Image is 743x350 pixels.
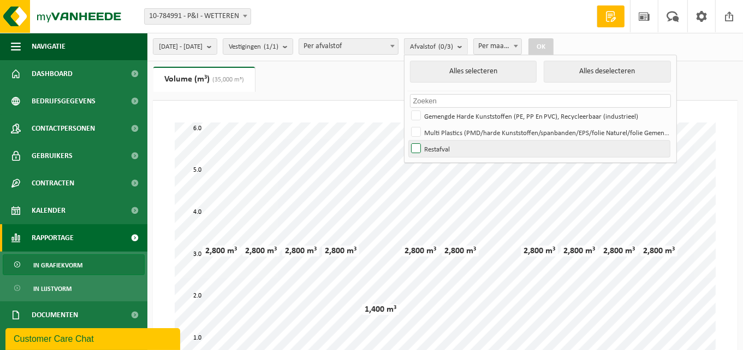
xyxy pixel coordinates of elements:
[32,115,95,142] span: Contactpersonen
[32,33,66,60] span: Navigatie
[299,39,398,54] span: Per afvalstof
[32,197,66,224] span: Kalender
[223,38,293,55] button: Vestigingen(1/1)
[442,246,479,256] div: 2,800 m³
[409,108,670,124] label: Gemengde Harde Kunststoffen (PE, PP En PVC), Recycleerbaar (industrieel)
[410,39,453,55] span: Afvalstof
[210,77,244,83] span: (35,000 m³)
[3,278,145,299] a: In lijstvorm
[410,94,671,108] input: Zoeken
[3,254,145,275] a: In grafiekvorm
[404,38,468,55] button: Afvalstof(0/3)
[322,246,359,256] div: 2,800 m³
[410,61,537,83] button: Alles selecteren
[145,9,251,24] span: 10-784991 - P&I - WETTEREN
[409,141,670,157] label: Restafval
[282,246,319,256] div: 2,800 m³
[153,38,217,55] button: [DATE] - [DATE]
[528,38,554,56] button: OK
[438,43,453,50] count: (0/3)
[32,224,74,252] span: Rapportage
[5,326,182,350] iframe: chat widget
[203,246,240,256] div: 2,800 m³
[33,278,72,299] span: In lijstvorm
[32,87,96,115] span: Bedrijfsgegevens
[144,8,251,25] span: 10-784991 - P&I - WETTEREN
[32,301,78,329] span: Documenten
[33,255,82,276] span: In grafiekvorm
[264,43,278,50] count: (1/1)
[601,246,638,256] div: 2,800 m³
[402,246,439,256] div: 2,800 m³
[362,304,399,315] div: 1,400 m³
[544,61,671,83] button: Alles deselecteren
[640,246,677,256] div: 2,800 m³
[32,142,73,170] span: Gebruikers
[229,39,278,55] span: Vestigingen
[32,170,74,197] span: Contracten
[153,67,255,92] a: Volume (m³)
[242,246,280,256] div: 2,800 m³
[409,124,670,141] label: Multi Plastics (PMD/harde Kunststoffen/spanbanden/EPS/folie Naturel/folie Gemengd)
[159,39,203,55] span: [DATE] - [DATE]
[32,60,73,87] span: Dashboard
[521,246,558,256] div: 2,800 m³
[474,39,522,54] span: Per maand
[561,246,598,256] div: 2,800 m³
[299,38,399,55] span: Per afvalstof
[473,38,522,55] span: Per maand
